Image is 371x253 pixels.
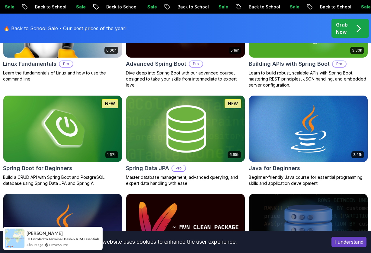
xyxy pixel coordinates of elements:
[49,242,68,247] a: ProveSource
[5,229,24,248] img: provesource social proof notification image
[3,96,122,162] img: Spring Boot for Beginners card
[3,70,122,82] p: Learn the fundamentals of Linux and how to use the command line
[169,4,210,10] p: Back to School
[228,101,238,107] p: NEW
[249,164,300,172] h2: Java for Beginners
[281,4,300,10] p: Sale
[249,96,368,162] img: Java for Beginners card
[353,152,362,157] p: 2.41h
[126,60,186,68] h2: Advanced Spring Boot
[249,60,330,68] h2: Building APIs with Spring Boot
[240,4,281,10] p: Back to School
[352,48,362,53] p: 3.30h
[27,236,30,241] span: ->
[331,237,366,247] button: Accept cookies
[3,174,122,186] p: Build a CRUD API with Spring Boot and PostgreSQL database using Spring Data JPA and Spring AI
[123,94,248,164] img: Spring Data JPA card
[249,95,368,186] a: Java for Beginners card2.41hJava for BeginnersBeginner-friendly Java course for essential program...
[231,48,239,53] p: 5.18h
[27,242,43,247] span: 4 hours ago
[336,21,348,36] p: Grab Now
[249,174,368,186] p: Beginner-friendly Java course for essential programming skills and application development
[126,174,245,186] p: Master database management, advanced querying, and expert data handling with ease
[126,164,169,172] h2: Spring Data JPA
[126,95,245,186] a: Spring Data JPA card6.65hNEWSpring Data JPAProMaster database management, advanced querying, and ...
[3,164,72,172] h2: Spring Boot for Beginners
[31,236,99,242] a: Enroled to Terminal, Bash & VIM Essentials
[3,60,56,68] h2: Linux Fundamentals
[189,61,203,67] p: Pro
[229,152,239,157] p: 6.65h
[106,48,117,53] p: 6.00h
[105,101,115,107] p: NEW
[67,4,87,10] p: Sale
[26,4,67,10] p: Back to School
[210,4,229,10] p: Sale
[139,4,158,10] p: Sale
[4,25,126,32] p: 🔥 Back to School Sale - Our best prices of the year!
[59,61,73,67] p: Pro
[27,231,63,236] span: [PERSON_NAME]
[126,70,245,88] p: Dive deep into Spring Boot with our advanced course, designed to take your skills from intermedia...
[311,4,352,10] p: Back to School
[5,235,322,248] div: This website uses cookies to enhance the user experience.
[107,152,117,157] p: 1.67h
[249,70,368,88] p: Learn to build robust, scalable APIs with Spring Boot, mastering REST principles, JSON handling, ...
[333,61,346,67] p: Pro
[98,4,139,10] p: Back to School
[3,95,122,186] a: Spring Boot for Beginners card1.67hNEWSpring Boot for BeginnersBuild a CRUD API with Spring Boot ...
[172,165,185,171] p: Pro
